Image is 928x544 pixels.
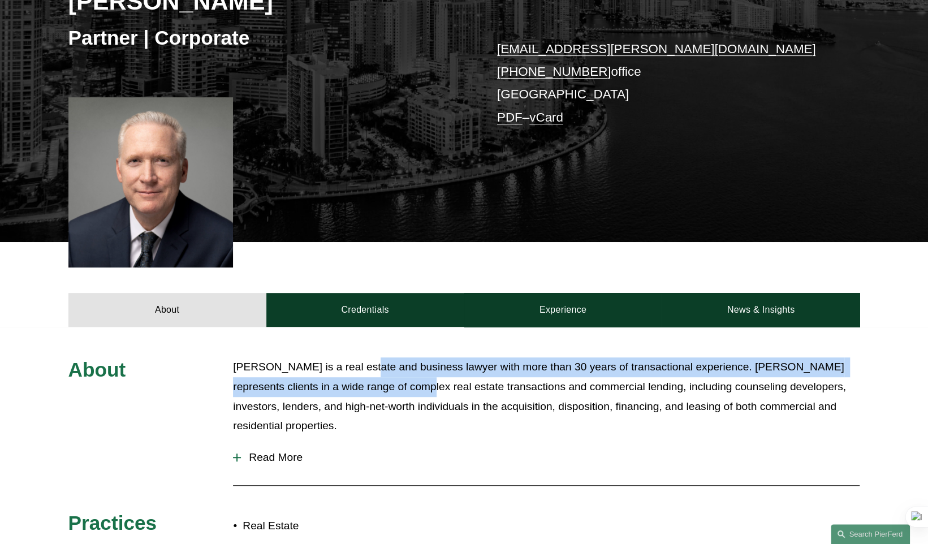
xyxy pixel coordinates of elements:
a: [EMAIL_ADDRESS][PERSON_NAME][DOMAIN_NAME] [497,42,816,56]
a: News & Insights [662,293,860,327]
p: Real Estate [243,516,464,536]
span: Practices [68,512,157,534]
h3: Partner | Corporate [68,25,464,50]
p: office [GEOGRAPHIC_DATA] – [497,38,827,129]
p: [PERSON_NAME] is a real estate and business lawyer with more than 30 years of transactional exper... [233,357,860,435]
span: Read More [241,451,860,464]
a: Search this site [831,524,910,544]
a: [PHONE_NUMBER] [497,64,611,79]
a: Experience [464,293,662,327]
span: About [68,359,126,381]
a: Credentials [266,293,464,327]
button: Read More [233,443,860,472]
a: PDF [497,110,523,124]
a: vCard [529,110,563,124]
a: About [68,293,266,327]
